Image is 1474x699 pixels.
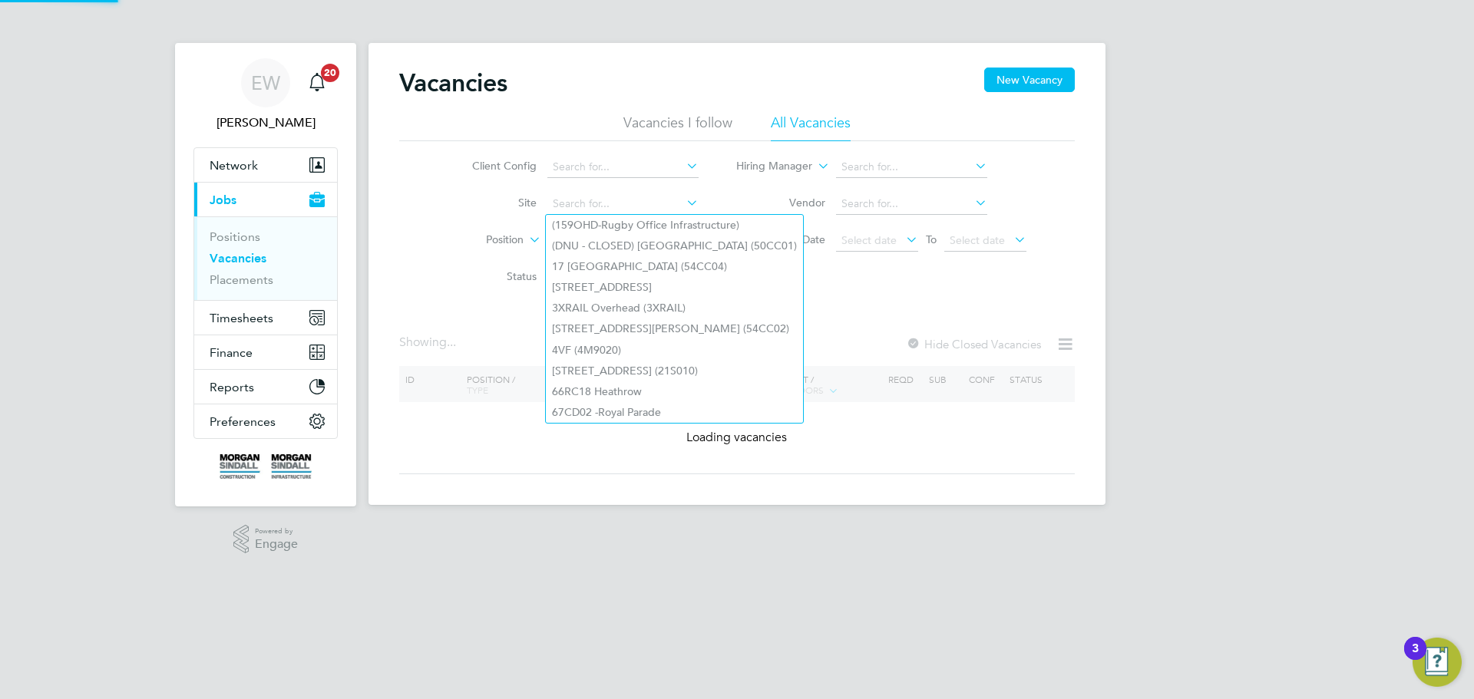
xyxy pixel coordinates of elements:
span: ... [447,335,456,350]
span: Emma Wells [193,114,338,132]
li: Vacancies I follow [623,114,732,141]
span: Select date [841,233,897,247]
label: Vendor [737,196,825,209]
input: Search for... [547,193,699,215]
li: [STREET_ADDRESS] (21S010) [546,361,803,381]
a: Go to home page [193,454,338,479]
label: Client Config [448,159,537,173]
button: Timesheets [194,301,337,335]
span: Reports [210,380,254,394]
h2: Vacancies [399,68,507,98]
li: 67CD02 -Royal Parade [546,402,803,423]
a: 20 [302,58,332,107]
button: Finance [194,335,337,369]
button: Open Resource Center, 3 new notifications [1413,638,1462,687]
span: Timesheets [210,311,273,325]
input: Search for... [836,157,987,178]
li: 17 [GEOGRAPHIC_DATA] (54CC04) [546,256,803,277]
input: Search for... [836,193,987,215]
span: Powered by [255,525,298,538]
span: Preferences [210,414,276,429]
button: New Vacancy [984,68,1075,92]
button: Network [194,148,337,182]
a: Placements [210,272,273,287]
label: Status [448,269,537,283]
li: 3XRAIL Overhead (3XRAIL) [546,298,803,318]
button: Jobs [194,183,337,216]
a: Positions [210,229,260,244]
li: 66RC18 Heathrow [546,381,803,402]
span: To [921,229,941,249]
nav: Main navigation [175,43,356,506]
button: Preferences [194,404,337,438]
span: Jobs [210,193,236,207]
span: Finance [210,345,253,360]
input: Search for... [547,157,699,178]
span: 20 [321,64,339,82]
li: [STREET_ADDRESS] [546,277,803,298]
span: Engage [255,538,298,551]
label: Position [435,232,524,248]
label: Hiring Manager [724,159,812,174]
div: Showing [399,335,459,351]
li: (159OHD-Rugby Office Infrastructure) [546,215,803,236]
li: All Vacancies [771,114,851,141]
img: morgansindall-logo-retina.png [220,454,312,479]
div: Jobs [194,216,337,300]
span: Network [210,158,258,173]
label: Site [448,196,537,209]
li: [STREET_ADDRESS][PERSON_NAME] (54CC02) [546,318,803,339]
li: (DNU - CLOSED) [GEOGRAPHIC_DATA] (50CC01) [546,236,803,256]
a: Powered byEngage [233,525,299,554]
span: Select date [950,233,1005,247]
label: Hide Closed Vacancies [906,337,1041,351]
span: EW [251,73,280,93]
button: Reports [194,370,337,404]
a: Vacancies [210,251,266,265]
div: 3 [1412,648,1419,668]
a: EW[PERSON_NAME] [193,58,338,132]
li: 4VF (4M9020) [546,340,803,361]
